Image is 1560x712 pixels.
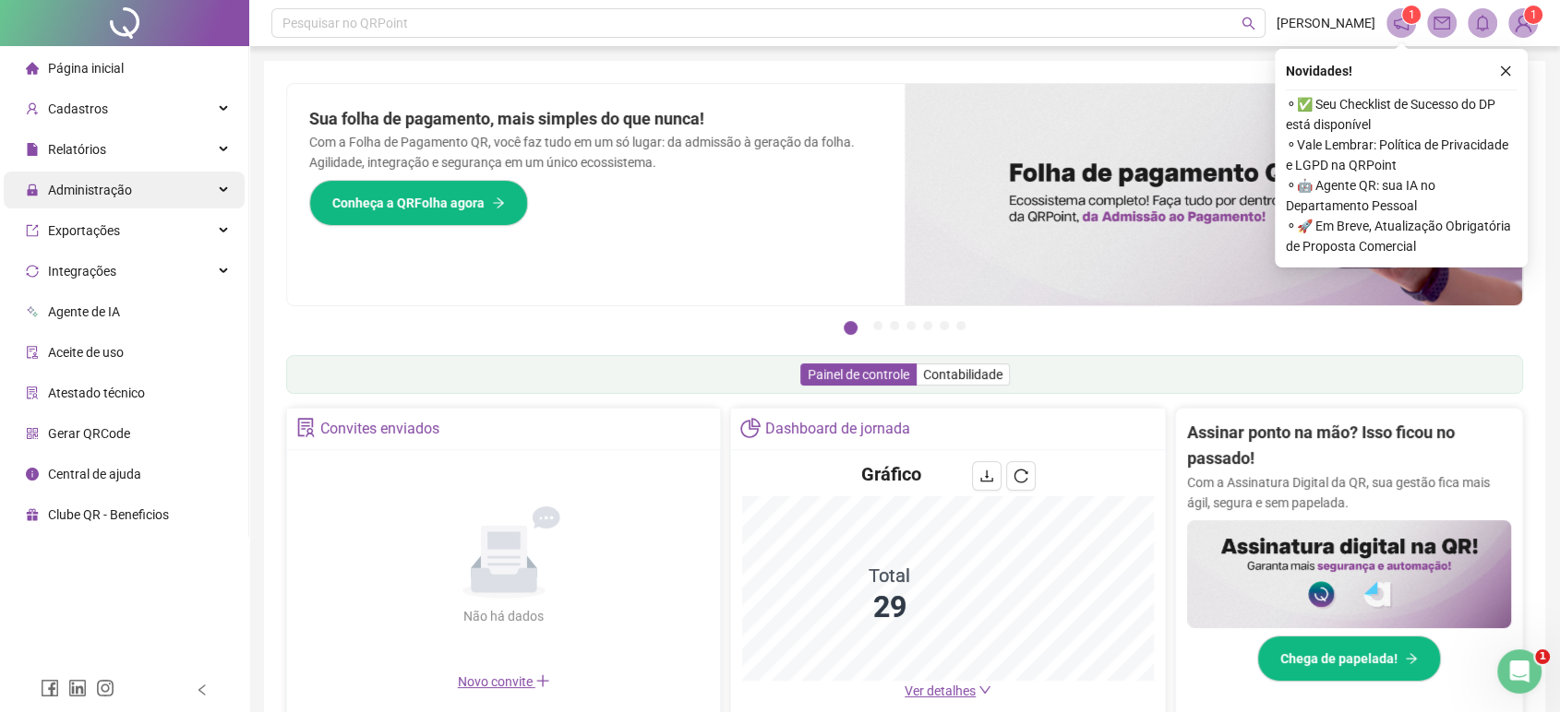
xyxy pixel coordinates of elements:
iframe: Intercom live chat [1497,649,1542,694]
span: Novidades ! [1286,61,1352,81]
span: arrow-right [1405,652,1418,665]
span: Exportações [48,223,120,238]
span: ⚬ ✅ Seu Checklist de Sucesso do DP está disponível [1286,94,1517,135]
span: left [196,683,209,696]
a: Ver detalhes down [905,683,991,698]
span: export [26,224,39,237]
div: Dashboard de jornada [765,413,910,445]
p: Com a Folha de Pagamento QR, você faz tudo em um só lugar: da admissão à geração da folha. Agilid... [309,132,882,172]
span: reload [1014,469,1028,483]
span: Contabilidade [923,367,1002,382]
span: Painel de controle [808,367,909,382]
sup: Atualize o seu contato no menu Meus Dados [1524,6,1542,24]
span: Conheça a QRFolha agora [332,193,485,213]
span: Integrações [48,264,116,279]
span: gift [26,508,39,521]
span: user-add [26,102,39,115]
span: Página inicial [48,61,124,76]
span: Atestado técnico [48,386,145,400]
span: plus [535,673,550,688]
span: [PERSON_NAME] [1277,13,1375,33]
button: 5 [923,321,932,330]
p: Com a Assinatura Digital da QR, sua gestão fica mais ágil, segura e sem papelada. [1187,472,1511,513]
button: 7 [956,321,966,330]
img: banner%2F8d14a306-6205-4263-8e5b-06e9a85ad873.png [905,84,1522,305]
h2: Assinar ponto na mão? Isso ficou no passado! [1187,420,1511,472]
span: download [979,469,994,483]
span: file [26,143,39,156]
span: mail [1434,15,1450,31]
button: 3 [890,321,899,330]
span: 1 [1409,8,1415,21]
span: info-circle [26,468,39,481]
span: solution [26,386,39,399]
button: 4 [906,321,916,330]
span: notification [1393,15,1410,31]
button: 6 [940,321,949,330]
span: arrow-right [492,196,505,209]
img: banner%2F02c71560-61a6-44d4-94b9-c8ab97240462.png [1187,520,1511,628]
span: lock [26,184,39,196]
span: 1 [1530,8,1537,21]
span: Chega de papelada! [1280,648,1398,669]
span: pie-chart [740,418,760,437]
span: audit [26,346,39,359]
span: ⚬ Vale Lembrar: Política de Privacidade e LGPD na QRPoint [1286,135,1517,175]
span: linkedin [68,679,87,697]
span: Central de ajuda [48,467,141,481]
span: qrcode [26,427,39,440]
span: close [1499,65,1512,77]
span: Administração [48,183,132,197]
span: Agente de IA [48,304,120,319]
span: Ver detalhes [905,683,976,698]
button: 2 [873,321,882,330]
span: Clube QR - Beneficios [48,507,169,522]
span: down [978,683,991,696]
div: Convites enviados [320,413,439,445]
span: Aceite de uso [48,345,124,360]
span: home [26,62,39,75]
button: Chega de papelada! [1257,635,1441,682]
span: Relatórios [48,142,106,157]
span: ⚬ 🤖 Agente QR: sua IA no Departamento Pessoal [1286,175,1517,216]
span: instagram [96,679,114,697]
sup: 1 [1402,6,1421,24]
button: Conheça a QRFolha agora [309,180,528,226]
span: 1 [1535,649,1550,664]
h4: Gráfico [861,461,921,487]
span: bell [1474,15,1491,31]
span: Novo convite [458,674,550,689]
span: facebook [41,679,59,697]
span: ⚬ 🚀 Em Breve, Atualização Obrigatória de Proposta Comercial [1286,216,1517,256]
h2: Sua folha de pagamento, mais simples do que nunca! [309,106,882,132]
span: Cadastros [48,101,108,116]
span: sync [26,265,39,278]
span: Gerar QRCode [48,426,130,441]
img: 87482 [1509,9,1537,37]
span: search [1242,17,1255,30]
button: 1 [844,321,858,335]
span: solution [296,418,316,437]
div: Não há dados [419,606,589,626]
